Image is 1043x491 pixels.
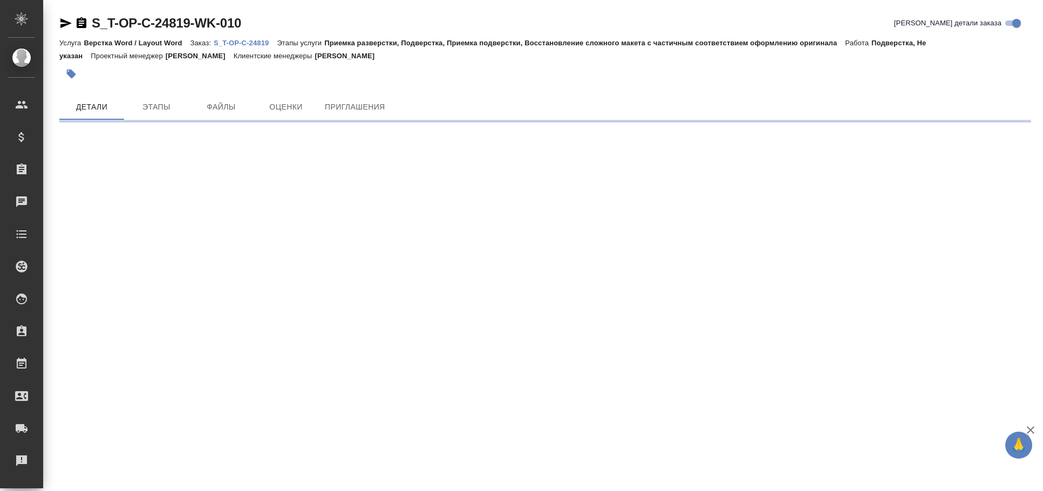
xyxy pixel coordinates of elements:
span: Файлы [195,100,247,114]
span: [PERSON_NAME] детали заказа [894,18,1001,29]
button: Скопировать ссылку для ЯМессенджера [59,17,72,30]
p: [PERSON_NAME] [315,52,383,60]
a: S_T-OP-C-24819-WK-010 [92,16,241,30]
button: Скопировать ссылку [75,17,88,30]
span: Детали [66,100,118,114]
p: Этапы услуги [277,39,324,47]
button: Добавить тэг [59,62,83,86]
p: S_T-OP-C-24819 [214,39,277,47]
span: Приглашения [325,100,385,114]
p: Услуга [59,39,84,47]
p: Приемка разверстки, Подверстка, Приемка подверстки, Восстановление сложного макета с частичным со... [324,39,845,47]
a: S_T-OP-C-24819 [214,38,277,47]
span: 🙏 [1010,434,1028,456]
span: Этапы [131,100,182,114]
p: Работа [845,39,871,47]
p: Клиентские менеджеры [234,52,315,60]
p: Верстка Word / Layout Word [84,39,190,47]
p: [PERSON_NAME] [166,52,234,60]
span: Оценки [260,100,312,114]
p: Проектный менеджер [91,52,165,60]
button: 🙏 [1005,432,1032,459]
p: Заказ: [190,39,214,47]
